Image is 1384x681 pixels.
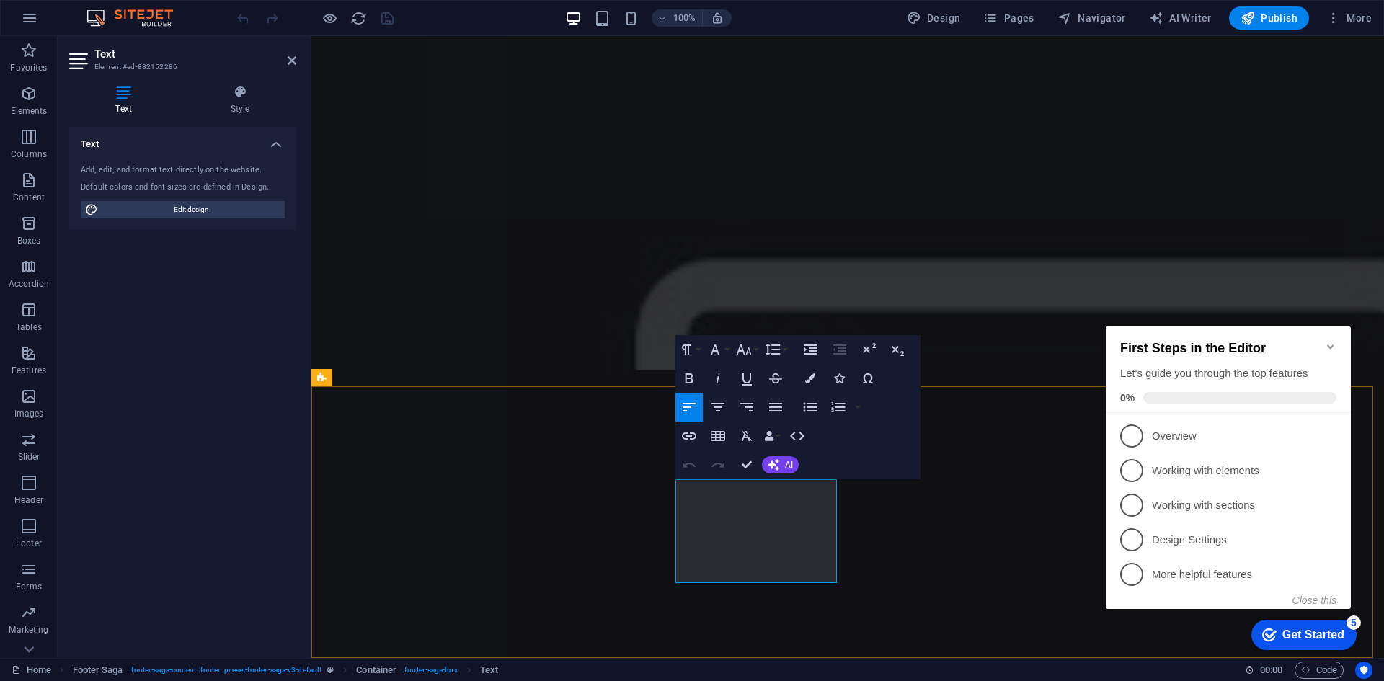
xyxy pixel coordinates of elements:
p: Favorites [10,62,47,74]
button: Font Size [733,335,760,364]
li: Working with sections [6,182,251,217]
button: Align Center [704,393,732,422]
div: Default colors and font sizes are defined in Design. [81,182,285,194]
span: Code [1301,662,1337,679]
p: Boxes [17,235,41,246]
div: Minimize checklist [225,35,236,47]
button: Edit design [81,201,285,218]
span: . footer-saga-box [402,662,458,679]
span: AI [785,460,793,469]
button: Superscript [855,335,882,364]
i: This element is a customizable preset [327,666,334,674]
button: Strikethrough [762,364,789,393]
h4: Text [69,127,296,153]
button: Bold (Ctrl+B) [675,364,703,393]
button: Close this [192,289,236,301]
h2: Text [94,48,296,61]
button: HTML [784,422,811,450]
div: Let's guide you through the top features [20,61,236,76]
button: Icons [825,364,853,393]
h2: First Steps in the Editor [20,35,236,50]
p: Accordion [9,278,49,290]
span: AI Writer [1149,11,1212,25]
p: Slider [18,451,40,463]
button: Data Bindings [762,422,782,450]
button: Align Left [675,393,703,422]
button: Underline (Ctrl+U) [733,364,760,393]
span: Click to select. Double-click to edit [480,662,498,679]
li: More helpful features [6,252,251,286]
span: More [1326,11,1372,25]
a: Click to cancel selection. Double-click to open Pages [12,662,51,679]
p: Features [12,365,46,376]
p: Working with elements [52,158,225,173]
button: More [1321,6,1378,30]
button: 100% [652,9,703,27]
button: Undo (Ctrl+Z) [675,450,703,479]
button: Confirm (Ctrl+⏎) [733,450,760,479]
img: Editor Logo [83,9,191,27]
div: Design (Ctrl+Alt+Y) [901,6,967,30]
p: Working with sections [52,192,225,208]
span: Edit design [102,201,280,218]
button: Italic (Ctrl+I) [704,364,732,393]
button: AI Writer [1143,6,1217,30]
i: On resize automatically adjust zoom level to fit chosen device. [711,12,724,25]
button: Paragraph Format [675,335,703,364]
button: AI [762,456,799,473]
button: Redo (Ctrl+Shift+Z) [704,450,732,479]
button: Publish [1229,6,1309,30]
button: Align Right [733,393,760,422]
p: Forms [16,581,42,592]
button: Subscript [884,335,911,364]
i: Reload page [350,10,367,27]
button: Insert Table [704,422,732,450]
button: Click here to leave preview mode and continue editing [321,9,338,27]
span: 0% [20,86,43,98]
span: Navigator [1057,11,1126,25]
h6: 100% [673,9,696,27]
h3: Element #ed-882152286 [94,61,267,74]
button: Navigator [1052,6,1132,30]
p: Content [13,192,45,203]
h4: Text [69,85,184,115]
button: Special Characters [854,364,882,393]
span: : [1270,664,1272,675]
p: Footer [16,538,42,549]
div: 5 [247,310,261,324]
button: Decrease Indent [826,335,853,364]
p: Overview [52,123,225,138]
p: Marketing [9,624,48,636]
li: Working with elements [6,148,251,182]
p: Elements [11,105,48,117]
div: Get Started [182,323,244,336]
button: Align Justify [762,393,789,422]
li: Design Settings [6,217,251,252]
div: Get Started 5 items remaining, 0% complete [151,314,257,344]
button: Clear Formatting [733,422,760,450]
span: Pages [983,11,1034,25]
span: Click to select. Double-click to edit [356,662,396,679]
button: Increase Indent [797,335,825,364]
li: Overview [6,113,251,148]
button: Ordered List [825,393,852,422]
h6: Session time [1245,662,1283,679]
button: Usercentrics [1355,662,1372,679]
button: Pages [977,6,1039,30]
h4: Style [184,85,296,115]
p: Design Settings [52,227,225,242]
button: Design [901,6,967,30]
p: Columns [11,148,47,160]
span: . footer-saga-content .footer .preset-footer-saga-v3-default [129,662,321,679]
span: 00 00 [1260,662,1282,679]
span: Design [907,11,961,25]
span: Publish [1241,11,1297,25]
button: Insert Link [675,422,703,450]
button: reload [350,9,367,27]
p: Tables [16,321,42,333]
button: Ordered List [852,393,864,422]
button: Line Height [762,335,789,364]
button: Font Family [704,335,732,364]
span: Click to select. Double-click to edit [73,662,123,679]
p: Header [14,494,43,506]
